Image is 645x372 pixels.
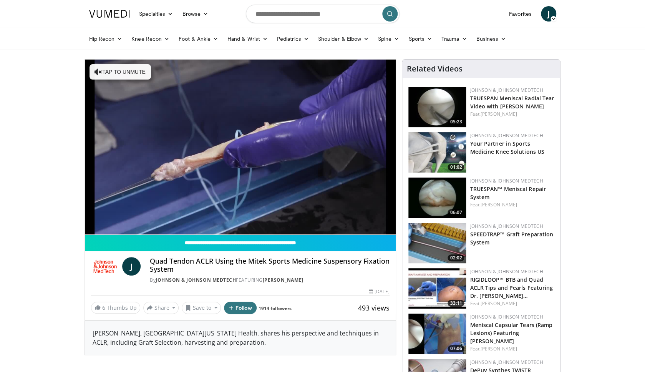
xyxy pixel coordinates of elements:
[89,10,130,18] img: VuMedi Logo
[408,314,466,354] a: 07:06
[470,321,552,345] a: Meniscal Capsular Tears (Ramp Lesions) Featuring [PERSON_NAME]
[223,31,272,46] a: Hand & Wrist
[448,254,464,261] span: 02:02
[408,132,466,173] a: 01:02
[262,277,303,283] a: [PERSON_NAME]
[259,305,292,312] a: 1914 followers
[408,87,466,127] a: 05:23
[373,31,404,46] a: Spine
[143,302,179,314] button: Share
[470,111,554,118] div: Feat.
[369,288,390,295] div: [DATE]
[408,223,466,263] img: a46a2fe1-2704-4a9e-acc3-1c278068f6c4.150x105_q85_crop-smart_upscale.jpg
[470,140,544,155] a: Your Partner in Sports Medicine Knee Solutions US
[150,277,390,284] div: By FEATURING
[541,6,556,22] a: J
[408,178,466,218] a: 06:07
[470,345,554,352] div: Feat.
[407,64,462,73] h4: Related Videos
[313,31,373,46] a: Shoulder & Elbow
[408,178,466,218] img: e42d750b-549a-4175-9691-fdba1d7a6a0f.150x105_q85_crop-smart_upscale.jpg
[470,185,546,201] a: TRUESPAN™ Meniscal Repair System
[470,95,554,110] a: TRUESPAN Meniscal Radial Tear Video with [PERSON_NAME]
[470,268,543,275] a: Johnson & Johnson MedTech
[470,314,543,320] a: Johnson & Johnson MedTech
[150,257,390,274] h4: Quad Tendon ACLR Using the Mitek Sports Medicine Suspensory Fixation System
[246,5,400,23] input: Search topics, interventions
[448,209,464,216] span: 06:07
[156,277,236,283] a: Johnson & Johnson MedTech
[470,276,553,299] a: RIGIDLOOP™ BTB and Quad ACLR Tips and Pearls Featuring Dr. [PERSON_NAME]…
[448,118,464,125] span: 05:23
[471,31,511,46] a: Business
[85,60,396,235] video-js: Video Player
[90,64,151,80] button: Tap to unmute
[134,6,178,22] a: Specialties
[408,223,466,263] a: 02:02
[448,164,464,171] span: 01:02
[182,302,221,314] button: Save to
[408,268,466,309] img: 4bc3a03c-f47c-4100-84fa-650097507746.150x105_q85_crop-smart_upscale.jpg
[504,6,536,22] a: Favorites
[408,268,466,309] a: 33:11
[85,31,127,46] a: Hip Recon
[481,300,517,307] a: [PERSON_NAME]
[127,31,174,46] a: Knee Recon
[470,87,543,93] a: Johnson & Johnson MedTech
[85,321,396,355] div: [PERSON_NAME], [GEOGRAPHIC_DATA][US_STATE] Health, shares his perspective and techniques in ACLR,...
[470,132,543,139] a: Johnson & Johnson MedTech
[470,359,543,365] a: Johnson & Johnson MedTech
[481,201,517,208] a: [PERSON_NAME]
[224,302,257,314] button: Follow
[102,304,105,311] span: 6
[122,257,141,276] a: J
[448,345,464,352] span: 07:06
[437,31,472,46] a: Trauma
[470,300,554,307] div: Feat.
[408,87,466,127] img: a9cbc79c-1ae4-425c-82e8-d1f73baa128b.150x105_q85_crop-smart_upscale.jpg
[470,223,543,229] a: Johnson & Johnson MedTech
[272,31,313,46] a: Pediatrics
[358,303,390,312] span: 493 views
[177,6,213,22] a: Browse
[91,302,140,314] a: 6 Thumbs Up
[481,345,517,352] a: [PERSON_NAME]
[408,314,466,354] img: 0c02c3d5-dde0-442f-bbc0-cf861f5c30d7.150x105_q85_crop-smart_upscale.jpg
[470,178,543,184] a: Johnson & Johnson MedTech
[448,300,464,307] span: 33:11
[91,257,119,276] img: Johnson & Johnson MedTech
[404,31,437,46] a: Sports
[481,111,517,117] a: [PERSON_NAME]
[470,201,554,208] div: Feat.
[174,31,223,46] a: Foot & Ankle
[408,132,466,173] img: 0543fda4-7acd-4b5c-b055-3730b7e439d4.150x105_q85_crop-smart_upscale.jpg
[470,231,553,246] a: SPEEDTRAP™ Graft Preparation System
